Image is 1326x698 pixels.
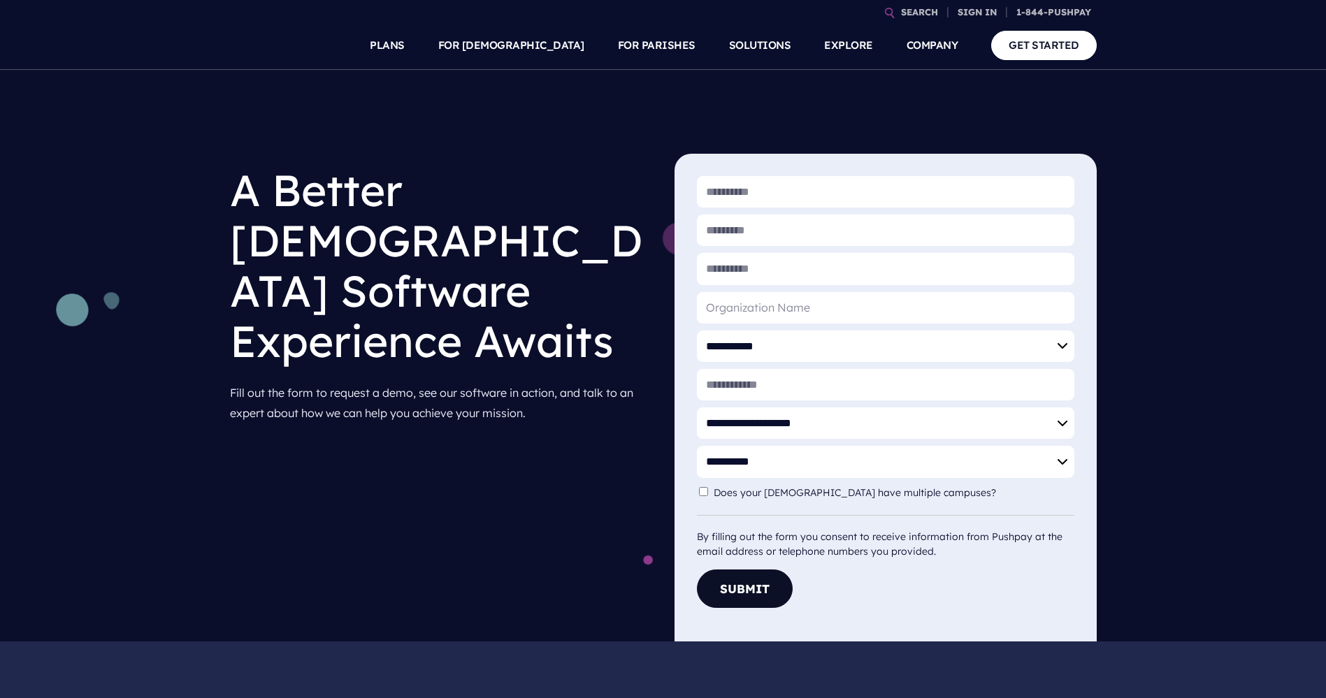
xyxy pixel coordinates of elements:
[230,377,652,429] p: Fill out the form to request a demo, see our software in action, and talk to an expert about how ...
[697,292,1074,323] input: Organization Name
[697,569,793,608] button: Submit
[438,21,584,70] a: FOR [DEMOGRAPHIC_DATA]
[618,21,696,70] a: FOR PARISHES
[991,31,1097,59] a: GET STARTED
[729,21,791,70] a: SOLUTIONS
[714,487,1003,499] label: Does your [DEMOGRAPHIC_DATA] have multiple campuses?
[697,515,1074,559] div: By filling out the form you consent to receive information from Pushpay at the email address or t...
[370,21,405,70] a: PLANS
[907,21,958,70] a: COMPANY
[824,21,873,70] a: EXPLORE
[230,154,652,377] h1: A Better [DEMOGRAPHIC_DATA] Software Experience Awaits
